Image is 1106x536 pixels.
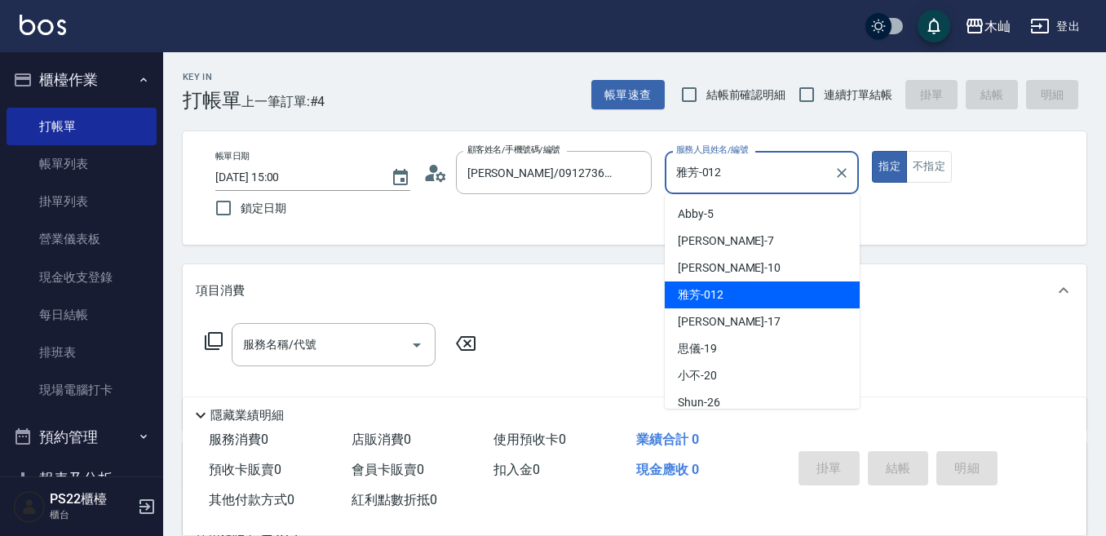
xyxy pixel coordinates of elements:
[7,416,157,458] button: 預約管理
[209,492,294,507] span: 其他付款方式 0
[1024,11,1086,42] button: 登出
[241,200,286,217] span: 鎖定日期
[678,313,781,330] span: [PERSON_NAME] -17
[958,10,1017,43] button: 木屾
[20,15,66,35] img: Logo
[678,286,723,303] span: 雅芳 -012
[7,220,157,258] a: 營業儀表板
[7,259,157,296] a: 現金收支登錄
[352,432,411,447] span: 店販消費 0
[678,367,717,384] span: 小不 -20
[209,432,268,447] span: 服務消費 0
[209,462,281,477] span: 預收卡販賣 0
[824,86,892,104] span: 連續打單結帳
[404,332,430,358] button: Open
[241,91,325,112] span: 上一筆訂單:#4
[918,10,950,42] button: save
[678,206,714,223] span: Abby -5
[467,144,560,156] label: 顧客姓名/手機號碼/編號
[381,158,420,197] button: Choose date, selected date is 2025-08-12
[7,371,157,409] a: 現場電腦打卡
[183,72,241,82] h2: Key In
[50,491,133,507] h5: PS22櫃檯
[7,145,157,183] a: 帳單列表
[7,183,157,220] a: 掛單列表
[7,334,157,371] a: 排班表
[7,59,157,101] button: 櫃檯作業
[830,162,853,184] button: Clear
[678,394,720,411] span: Shun -26
[352,492,437,507] span: 紅利點數折抵 0
[906,151,952,183] button: 不指定
[215,164,374,191] input: YYYY/MM/DD hh:mm
[706,86,786,104] span: 結帳前確認明細
[636,432,699,447] span: 業績合計 0
[591,80,665,110] button: 帳單速查
[493,462,540,477] span: 扣入金 0
[678,259,781,277] span: [PERSON_NAME] -10
[872,151,907,183] button: 指定
[210,407,284,424] p: 隱藏業績明細
[196,282,245,299] p: 項目消費
[13,490,46,523] img: Person
[50,507,133,522] p: 櫃台
[678,340,717,357] span: 思儀 -19
[493,432,566,447] span: 使用預收卡 0
[676,144,748,156] label: 服務人員姓名/編號
[678,233,774,250] span: [PERSON_NAME] -7
[636,462,699,477] span: 現金應收 0
[183,264,1086,317] div: 項目消費
[215,150,250,162] label: 帳單日期
[183,89,241,112] h3: 打帳單
[984,16,1011,37] div: 木屾
[7,458,157,500] button: 報表及分析
[352,462,424,477] span: 會員卡販賣 0
[7,108,157,145] a: 打帳單
[7,296,157,334] a: 每日結帳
